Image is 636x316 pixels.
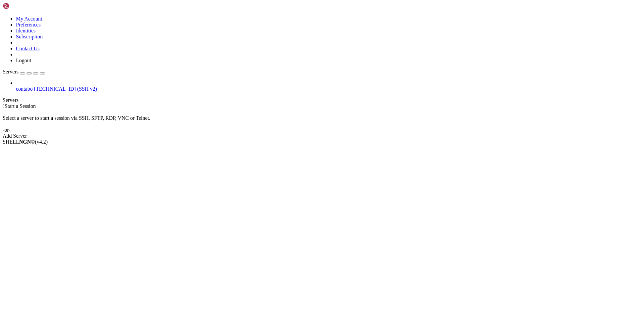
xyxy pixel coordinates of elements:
[3,69,19,74] span: Servers
[16,22,41,27] a: Preferences
[16,86,33,92] span: contabo
[3,3,41,9] img: Shellngn
[16,80,633,92] li: contabo [TECHNICAL_ID] (SSH v2)
[3,139,48,145] span: SHELL ©
[19,139,31,145] b: NGN
[16,58,31,63] a: Logout
[35,139,48,145] span: 4.2.0
[16,46,40,51] a: Contact Us
[16,28,36,33] a: Identities
[5,103,36,109] span: Start a Session
[16,16,42,22] a: My Account
[34,86,97,92] span: [TECHNICAL_ID] (SSH v2)
[3,69,45,74] a: Servers
[3,133,633,139] div: Add Server
[3,103,5,109] span: 
[3,97,633,103] div: Servers
[16,34,43,39] a: Subscription
[3,109,633,133] div: Select a server to start a session via SSH, SFTP, RDP, VNC or Telnet. -or-
[16,86,633,92] a: contabo [TECHNICAL_ID] (SSH v2)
